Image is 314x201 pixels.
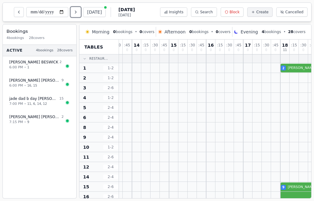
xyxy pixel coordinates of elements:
[228,49,230,52] span: 0
[57,48,73,53] span: 28 covers
[200,10,213,15] span: Search
[216,30,218,34] span: 0
[6,36,24,41] span: 4 bookings
[285,10,303,15] span: Cancelled
[5,93,74,110] button: jade dad b day [PERSON_NAME] 157:00 PM•11, 6, 14, 12
[200,49,202,52] span: 0
[216,29,231,34] span: covers
[126,49,128,52] span: 0
[9,96,58,101] span: jade dad b day [PERSON_NAME]
[103,145,118,150] span: 1 - 2
[135,29,137,34] span: •
[182,49,184,52] span: 0
[83,194,89,200] span: 16
[217,43,223,47] span: : 15
[219,49,221,52] span: 0
[180,43,186,47] span: : 15
[256,49,258,52] span: 0
[291,43,297,47] span: : 15
[5,56,74,73] button: [PERSON_NAME] BESWICK26:00 PM•1
[103,184,118,189] span: 2 - 6
[113,29,132,34] span: bookings
[103,125,118,130] span: 2 - 4
[282,185,285,190] span: 9
[6,48,23,53] span: Active
[152,43,158,47] span: : 30
[27,101,47,106] span: 11, 6, 14, 12
[84,44,103,50] span: Tables
[83,164,89,170] span: 12
[103,135,118,140] span: 2 - 4
[288,29,305,34] span: covers
[103,194,118,199] span: 2 - 6
[62,78,64,83] span: 9
[171,43,176,47] span: 15
[191,49,193,52] span: 0
[83,105,86,111] span: 5
[189,30,192,34] span: 0
[262,29,281,34] span: bookings
[274,49,276,52] span: 0
[29,36,45,41] span: 28 covers
[136,49,138,52] span: 0
[283,49,287,52] span: 11
[9,60,58,65] span: [PERSON_NAME] BESWICK
[27,83,37,88] span: 16, 15
[230,10,240,15] span: Block
[263,43,269,47] span: : 30
[143,43,149,47] span: : 15
[83,114,86,121] span: 6
[9,78,60,83] span: [PERSON_NAME] [PERSON_NAME]
[134,43,139,47] span: 14
[60,60,62,65] span: 2
[9,83,23,88] span: 6:00 PM
[208,43,214,47] span: 16
[103,105,118,110] span: 2 - 4
[140,30,142,34] span: 0
[163,49,165,52] span: 0
[27,65,29,70] span: 1
[103,174,118,179] span: 2 - 4
[92,29,109,35] span: Morning
[9,65,23,70] span: 6:00 PM
[302,49,304,52] span: 0
[210,49,212,52] span: 0
[140,29,155,34] span: covers
[221,7,244,17] button: Block
[24,101,26,106] span: •
[71,7,81,17] button: Next day
[5,111,74,128] button: [PERSON_NAME] [PERSON_NAME]27:15 PM•9
[240,29,258,35] span: Evening
[5,75,74,92] button: [PERSON_NAME] [PERSON_NAME]96:00 PM•16, 15
[83,7,106,17] button: [DATE]
[103,66,118,71] span: 1 - 2
[245,43,251,47] span: 17
[265,49,267,52] span: 0
[254,43,260,47] span: : 15
[189,43,195,47] span: : 30
[283,29,286,34] span: •
[160,7,188,17] button: Insights
[118,13,135,18] span: [DATE]
[118,6,135,13] span: [DATE]
[103,165,118,169] span: 2 - 4
[62,114,64,120] span: 2
[24,120,26,124] span: •
[14,7,24,17] button: Previous day
[83,154,89,160] span: 11
[59,96,64,101] span: 15
[154,49,156,52] span: 0
[191,7,217,17] button: Search
[103,85,118,90] span: 2 - 6
[282,43,288,47] span: 18
[83,174,89,180] span: 14
[9,114,60,119] span: [PERSON_NAME] [PERSON_NAME]
[103,115,118,120] span: 2 - 4
[36,48,53,53] span: 4 bookings
[173,49,175,52] span: 0
[247,7,273,17] button: Create
[27,120,29,124] span: 9
[237,49,239,52] span: 0
[293,49,295,52] span: 0
[288,30,293,34] span: 28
